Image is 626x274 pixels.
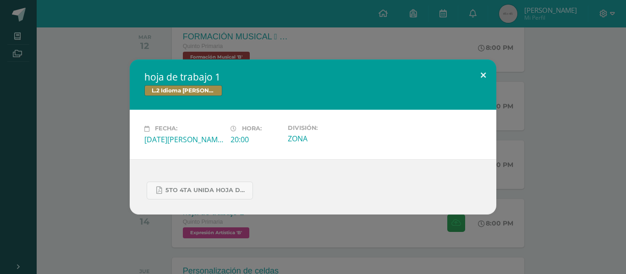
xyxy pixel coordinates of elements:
[144,85,222,96] span: L.2 Idioma [PERSON_NAME]
[288,124,367,131] label: División:
[144,70,482,83] h2: hoja de trabajo 1
[231,134,280,145] div: 20:00
[165,187,248,194] span: 5to 4ta unida hoja de trabajo kaqchikel.pdf
[242,125,262,132] span: Hora:
[147,182,253,199] a: 5to 4ta unida hoja de trabajo kaqchikel.pdf
[144,134,223,145] div: [DATE][PERSON_NAME]
[155,125,177,132] span: Fecha:
[288,134,367,144] div: ZONA
[470,59,496,91] button: Close (Esc)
